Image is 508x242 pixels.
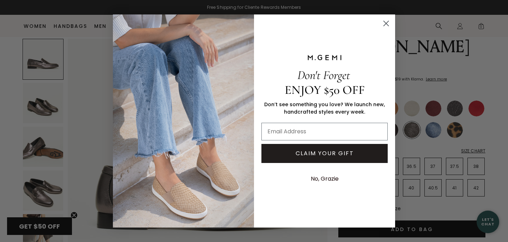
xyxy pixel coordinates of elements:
span: Don't Forget [297,68,350,83]
button: No, Grazie [307,170,342,188]
button: CLAIM YOUR GIFT [261,144,388,163]
button: Close dialog [380,17,392,30]
img: M.GEMI [307,54,342,61]
img: M.Gemi [113,14,254,228]
span: Don’t see something you love? We launch new, handcrafted styles every week. [264,101,385,115]
input: Email Address [261,123,388,140]
span: ENJOY $50 OFF [285,83,365,97]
